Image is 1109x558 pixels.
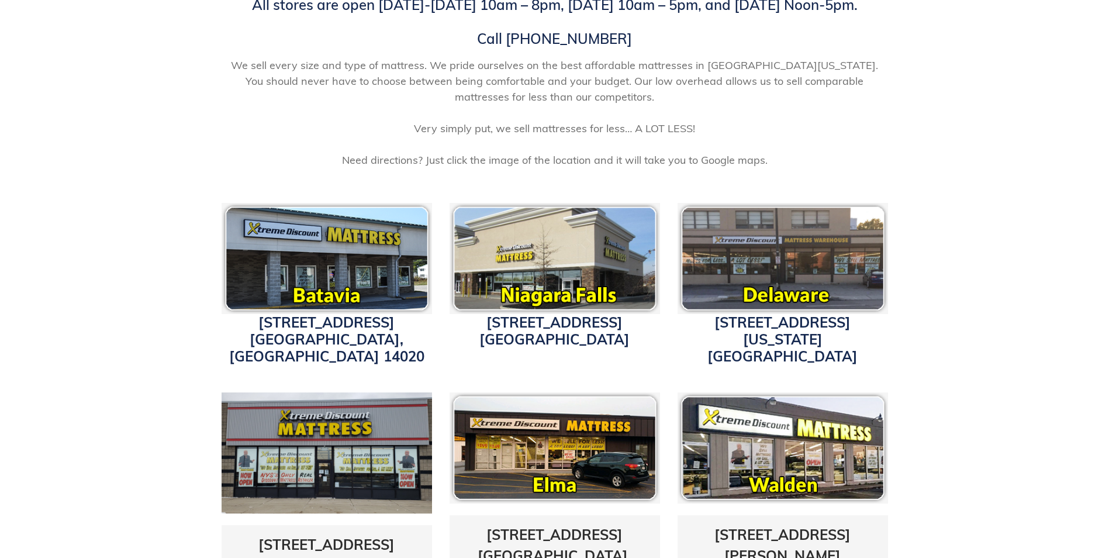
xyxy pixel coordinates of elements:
img: transit-store-photo2-1642015179745.jpg [222,392,432,514]
img: pf-8166afa1--elmaicon.png [450,392,660,504]
a: [STREET_ADDRESS][US_STATE][GEOGRAPHIC_DATA] [707,314,858,365]
img: pf-c8c7db02--bataviaicon.png [222,203,432,314]
a: [STREET_ADDRESS][GEOGRAPHIC_DATA] [479,314,630,348]
span: We sell every size and type of mattress. We pride ourselves on the best affordable mattresses in ... [222,57,888,168]
img: pf-118c8166--delawareicon.png [678,203,888,314]
img: Xtreme Discount Mattress Niagara Falls [450,203,660,314]
a: [STREET_ADDRESS][GEOGRAPHIC_DATA], [GEOGRAPHIC_DATA] 14020 [229,314,424,365]
img: pf-16118c81--waldenicon.png [678,392,888,504]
